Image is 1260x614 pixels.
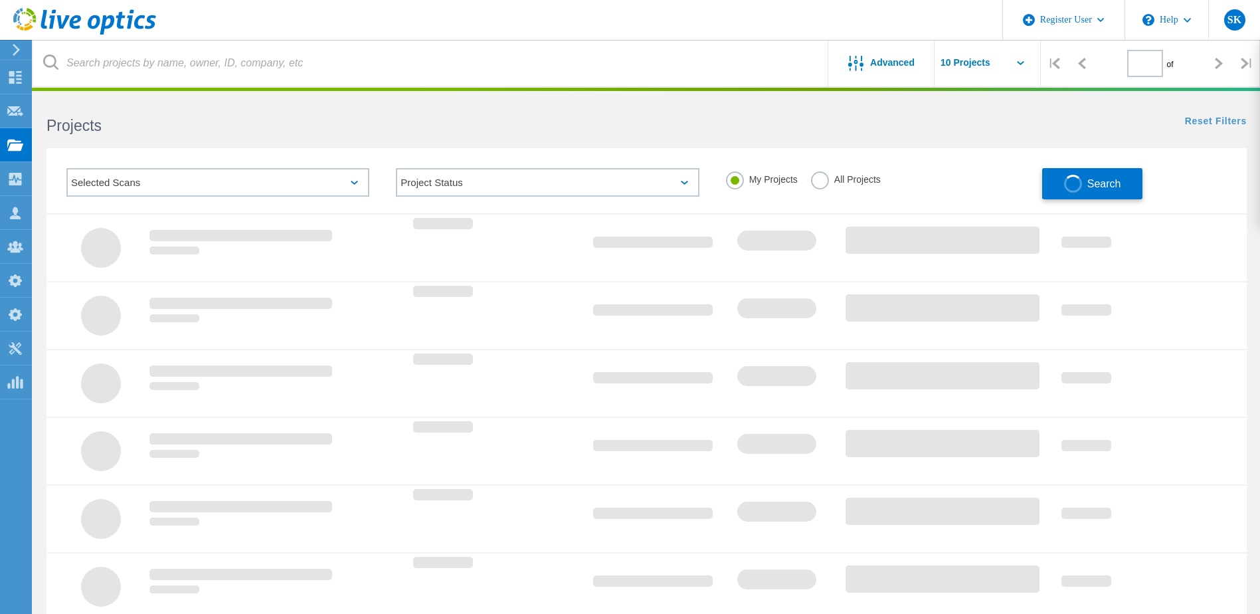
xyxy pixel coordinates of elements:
[1166,60,1173,69] span: of
[1185,116,1247,128] a: Reset Filters
[1087,178,1121,190] span: Search
[1233,40,1260,87] div: |
[33,40,829,86] input: Search projects by name, owner, ID, company, etc
[1142,14,1154,26] svg: \n
[1041,40,1068,87] div: |
[396,168,699,197] div: Project Status
[66,168,369,197] div: Selected Scans
[1042,168,1142,199] button: Search
[1227,15,1242,25] span: SK
[13,29,156,37] a: Live Optics Dashboard
[870,58,915,67] span: Advanced
[46,117,102,134] b: Projects
[726,171,798,184] label: My Projects
[811,171,881,184] label: All Projects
